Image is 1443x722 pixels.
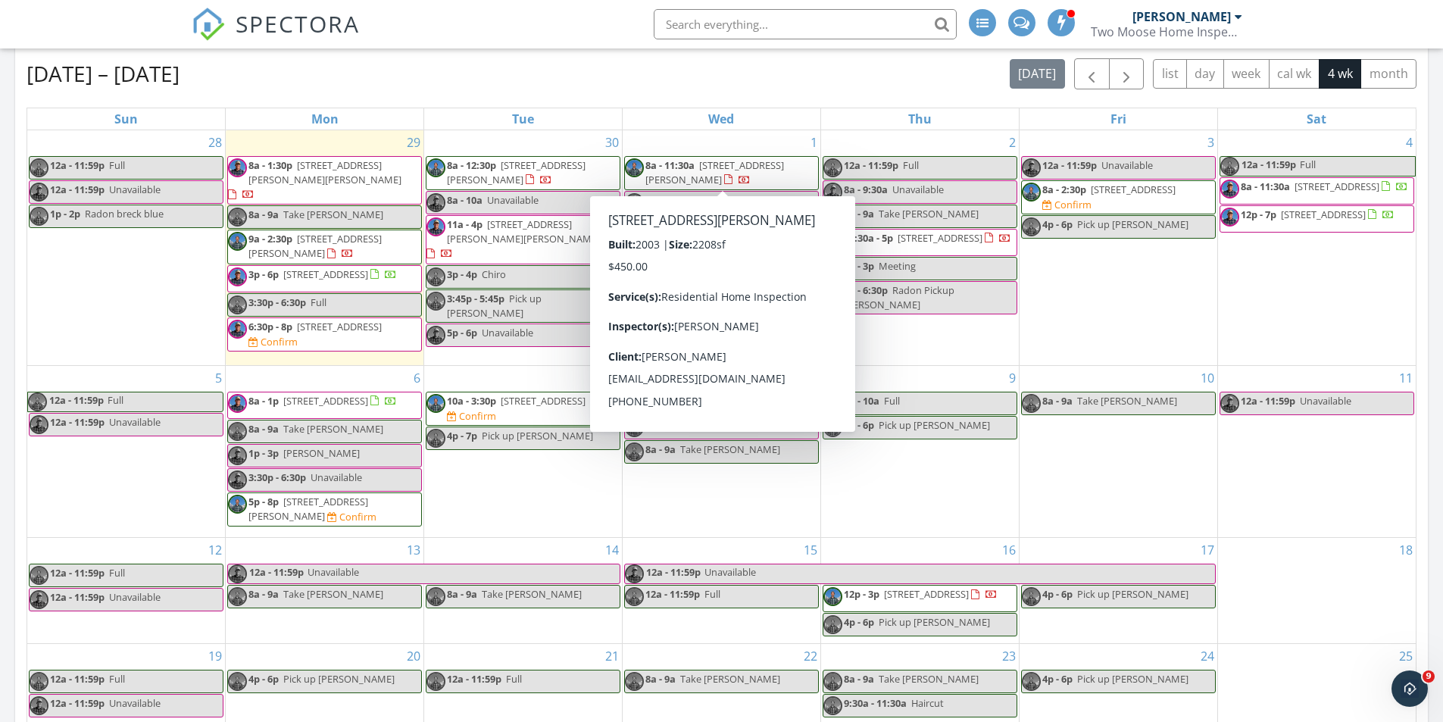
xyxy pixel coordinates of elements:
[308,565,359,579] span: Unavailable
[426,215,620,264] a: 11a - 4p [STREET_ADDRESS][PERSON_NAME][PERSON_NAME]
[645,252,708,266] span: 11:30a - 9:30p
[1019,130,1217,366] td: Go to October 3, 2025
[424,130,623,366] td: Go to September 30, 2025
[1319,59,1361,89] button: 4 wk
[447,429,477,442] span: 4p - 7p
[109,590,161,604] span: Unavailable
[227,265,422,292] a: 3p - 6p [STREET_ADDRESS]
[447,217,483,231] span: 11a - 4p
[27,130,226,366] td: Go to September 28, 2025
[625,442,644,461] img: sheatmhi.02.jpg
[30,566,48,585] img: sheatmhi.02.jpg
[879,418,990,432] span: Pick up [PERSON_NAME]
[1220,394,1239,413] img: kyle_headshot.jpg
[1186,59,1224,89] button: day
[844,259,874,273] span: 2p - 3p
[892,183,944,196] span: Unavailable
[602,130,622,155] a: Go to September 30, 2025
[228,587,247,606] img: sheatmhi.02.jpg
[1132,9,1231,24] div: [PERSON_NAME]
[625,252,644,271] img: sheatmhi.02.jpg
[30,158,48,177] img: sheatmhi.02.jpg
[844,587,998,601] a: 12p - 3p [STREET_ADDRESS]
[50,590,105,604] span: 12a - 11:59p
[602,538,622,562] a: Go to October 14, 2025
[283,422,383,436] span: Take [PERSON_NAME]
[426,394,445,413] img: sheatmhi.02.jpg
[645,587,700,601] span: 12a - 11:59p
[108,393,123,407] span: Full
[1300,158,1316,171] span: Full
[645,217,812,245] span: 1424 Bluestem Way, Fairplay 80440
[482,326,533,339] span: Unavailable
[1360,59,1416,89] button: month
[694,193,813,207] span: Radon Pickup Silverthorne
[261,336,298,348] div: Confirm
[1304,108,1329,130] a: Saturday
[426,156,620,190] a: 8a - 12:30p [STREET_ADDRESS][PERSON_NAME]
[404,130,423,155] a: Go to September 29, 2025
[844,418,874,432] span: 4p - 6p
[1022,394,1041,413] img: sheatmhi.02.jpg
[447,158,586,186] span: [STREET_ADDRESS][PERSON_NAME]
[999,538,1019,562] a: Go to October 16, 2025
[48,392,105,411] span: 12a - 11:59p
[311,470,362,484] span: Unavailable
[680,322,732,336] span: Unavailable
[823,394,842,413] img: sheatmhi.02.jpg
[248,587,279,601] span: 8a - 9a
[228,446,247,465] img: kyle_headshot.jpg
[1153,59,1187,89] button: list
[248,232,382,260] a: 9a - 2:30p [STREET_ADDRESS][PERSON_NAME]
[111,108,141,130] a: Sunday
[426,217,600,260] a: 11a - 4p [STREET_ADDRESS][PERSON_NAME][PERSON_NAME]
[248,470,306,484] span: 3:30p - 6:30p
[645,322,676,336] span: 5p - 6p
[227,156,422,205] a: 8a - 1:30p [STREET_ADDRESS][PERSON_NAME][PERSON_NAME]
[228,470,247,489] img: kyle_headshot.jpg
[248,267,279,281] span: 3p - 6p
[1198,366,1217,390] a: Go to October 10, 2025
[1042,394,1073,408] span: 8a - 9a
[645,288,740,316] span: Pick up [PERSON_NAME]
[999,644,1019,668] a: Go to October 23, 2025
[1396,538,1416,562] a: Go to October 18, 2025
[109,566,125,580] span: Full
[823,207,842,226] img: sheatmhi.02.jpg
[645,418,676,432] span: 8a - 9a
[645,564,701,583] span: 12a - 11:59p
[459,410,496,422] div: Confirm
[1223,59,1270,89] button: week
[227,492,422,527] a: 5p - 8p [STREET_ADDRESS][PERSON_NAME] Confirm
[192,8,225,41] img: The Best Home Inspection Software - Spectora
[482,429,593,442] span: Pick up [PERSON_NAME]
[30,207,48,226] img: sheatmhi.02.jpg
[823,231,842,250] img: kyle_headshot.jpg
[50,207,80,220] span: 1p - 2p
[248,422,279,436] span: 8a - 9a
[624,250,819,284] a: 11:30a - 9:30p [STREET_ADDRESS] Confirm
[844,158,898,172] span: 12a - 11:59p
[645,158,784,186] span: [STREET_ADDRESS][PERSON_NAME]
[1022,587,1041,606] img: sheatmhi.02.jpg
[226,130,424,366] td: Go to September 29, 2025
[704,587,720,601] span: Full
[680,442,780,456] span: Take [PERSON_NAME]
[879,615,990,629] span: Pick up [PERSON_NAME]
[308,108,342,130] a: Monday
[844,231,893,245] span: 11:30a - 5p
[248,320,292,333] span: 6:30p - 8p
[820,537,1019,643] td: Go to October 16, 2025
[248,495,368,523] a: 5p - 8p [STREET_ADDRESS][PERSON_NAME]
[823,259,842,278] img: sheatmhi.02.jpg
[447,292,504,305] span: 3:45p - 5:45p
[1198,538,1217,562] a: Go to October 17, 2025
[1091,183,1176,196] span: [STREET_ADDRESS]
[823,283,842,302] img: kyle_headshot.jpg
[645,288,703,302] span: 3:45p - 5:45p
[248,208,279,221] span: 8a - 9a
[1042,198,1092,212] a: Confirm
[903,158,919,172] span: Full
[1220,180,1239,198] img: kyle_headshot.jpg
[1300,394,1351,408] span: Unavailable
